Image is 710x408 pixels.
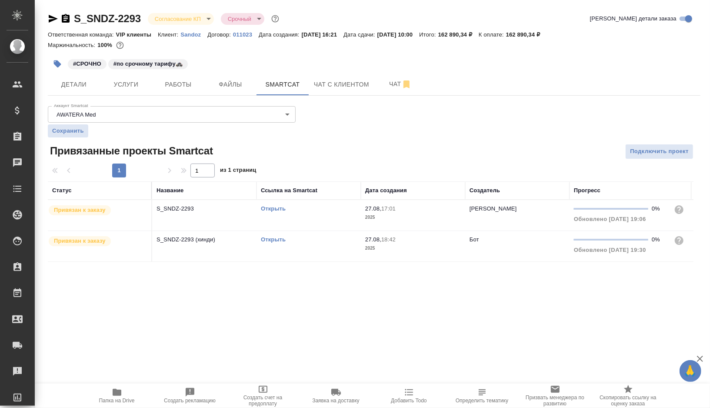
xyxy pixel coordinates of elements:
p: Привязан к заказу [54,237,106,245]
span: Заявка на доставку [312,398,359,404]
span: Определить тематику [456,398,508,404]
span: СРОЧНО [67,60,107,67]
span: Обновлено [DATE] 19:30 [574,247,646,253]
div: Дата создания [365,186,407,195]
button: Добавить Todo [373,384,446,408]
p: [PERSON_NAME] [470,205,517,212]
span: Добавить Todo [391,398,427,404]
button: Сохранить [48,124,88,137]
button: Скопировать ссылку [60,13,71,24]
p: 18:42 [381,236,396,243]
span: Подключить проект [630,147,689,157]
button: Срочный [225,15,254,23]
span: Работы [157,79,199,90]
span: Скопировать ссылку на оценку заказа [597,395,660,407]
p: Дата сдачи: [343,31,377,38]
button: Призвать менеджера по развитию [519,384,592,408]
p: 011023 [233,31,259,38]
button: AWATERA Med [54,111,99,118]
span: [PERSON_NAME] детали заказа [590,14,677,23]
span: Призвать менеджера по развитию [524,395,587,407]
p: Дата создания: [259,31,301,38]
span: Услуги [105,79,147,90]
a: Открыть [261,236,286,243]
button: 0.00 RUB; [114,40,126,51]
button: Заявка на доставку [300,384,373,408]
button: Добавить тэг [48,54,67,74]
p: 17:01 [381,205,396,212]
p: Договор: [207,31,233,38]
span: по срочному тарифу🚓 [107,60,189,67]
button: 🙏 [680,360,701,382]
a: 011023 [233,30,259,38]
div: Создатель [470,186,500,195]
span: Smartcat [262,79,303,90]
span: Файлы [210,79,251,90]
div: 0% [652,204,667,213]
p: #по срочному тарифу🚓 [113,60,183,68]
span: Обновлено [DATE] 19:06 [574,216,646,222]
button: Скопировать ссылку на оценку заказа [592,384,665,408]
a: Sandoz [180,30,207,38]
div: Согласование КП [148,13,214,25]
p: 162 890,34 ₽ [438,31,479,38]
span: Привязанные проекты Smartcat [48,144,213,158]
p: Клиент: [158,31,180,38]
div: Название [157,186,183,195]
div: Прогресс [574,186,600,195]
button: Доп статусы указывают на важность/срочность заказа [270,13,281,24]
p: 162 890,34 ₽ [506,31,547,38]
p: [DATE] 16:21 [302,31,344,38]
div: Статус [52,186,72,195]
button: Определить тематику [446,384,519,408]
p: Маржинальность: [48,42,97,48]
span: Сохранить [52,127,84,135]
div: Ссылка на Smartcat [261,186,317,195]
button: Подключить проект [625,144,693,159]
button: Создать счет на предоплату [227,384,300,408]
p: VIP клиенты [116,31,158,38]
a: Открыть [261,205,286,212]
span: Создать рекламацию [164,398,216,404]
p: S_SNDZ-2293 (хинди) [157,235,252,244]
span: 🙏 [683,362,698,380]
p: 2025 [365,213,461,222]
span: Чат с клиентом [314,79,369,90]
div: 0% [652,235,667,244]
button: Папка на Drive [80,384,153,408]
div: Согласование КП [221,13,264,25]
p: #СРОЧНО [73,60,101,68]
button: Скопировать ссылку для ЯМессенджера [48,13,58,24]
span: Чат [380,79,421,90]
p: Привязан к заказу [54,206,106,214]
p: К оплате: [479,31,506,38]
p: 27.08, [365,205,381,212]
div: AWATERA Med [48,106,296,123]
p: Бот [470,236,479,243]
p: S_SNDZ-2293 [157,204,252,213]
p: Итого: [419,31,438,38]
p: [DATE] 10:00 [377,31,420,38]
span: Создать счет на предоплату [232,395,294,407]
p: 100% [97,42,114,48]
span: из 1 страниц [220,165,257,177]
p: 27.08, [365,236,381,243]
button: Согласование КП [152,15,203,23]
a: S_SNDZ-2293 [74,13,141,24]
p: Sandoz [180,31,207,38]
span: Папка на Drive [99,398,135,404]
span: Детали [53,79,95,90]
svg: Отписаться [401,79,412,90]
p: 2025 [365,244,461,253]
button: Создать рекламацию [153,384,227,408]
p: Ответственная команда: [48,31,116,38]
